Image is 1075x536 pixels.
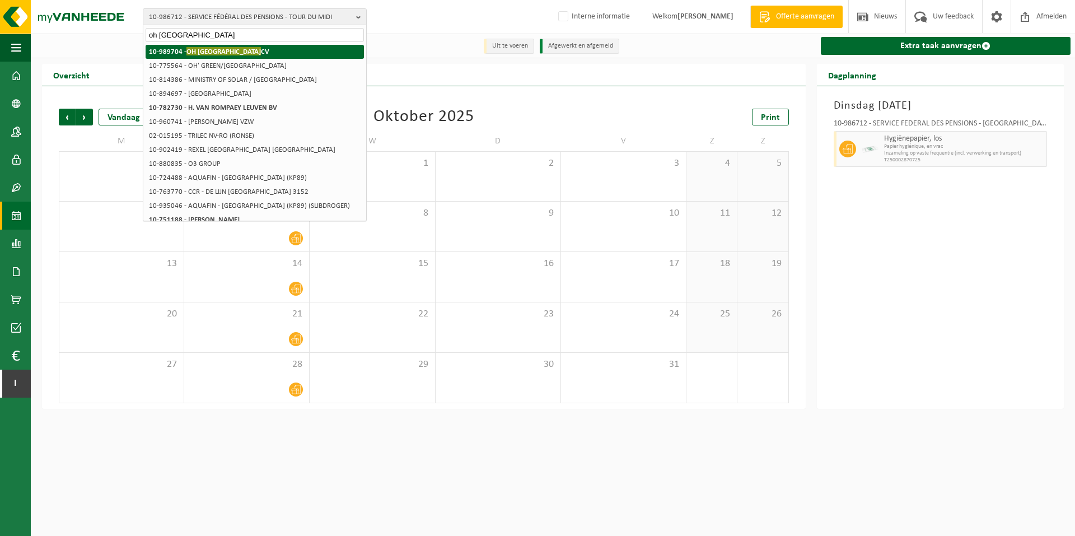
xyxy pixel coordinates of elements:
[834,97,1047,114] h3: Dinsdag [DATE]
[190,358,303,371] span: 28
[834,120,1047,131] div: 10-986712 - SERVICE FÉDÉRAL DES PENSIONS - [GEOGRAPHIC_DATA]
[743,157,782,170] span: 5
[567,157,680,170] span: 3
[884,143,1044,150] span: Papier hygiénique, en vrac
[310,131,435,151] td: W
[146,185,364,199] li: 10-763770 - CCR - DE LIJN [GEOGRAPHIC_DATA] 3152
[65,308,178,320] span: 20
[143,8,367,25] button: 10-986712 - SERVICE FÉDÉRAL DES PENSIONS - TOUR DU MIDI
[556,8,630,25] label: Interne informatie
[76,109,93,125] span: Volgende
[761,113,780,122] span: Print
[146,129,364,143] li: 02-015195 - TRILEC NV-RO (RONSE)
[436,131,561,151] td: D
[567,207,680,220] span: 10
[149,9,352,26] span: 10-986712 - SERVICE FÉDÉRAL DES PENSIONS - TOUR DU MIDI
[190,258,303,270] span: 14
[821,37,1071,55] a: Extra taak aanvragen
[146,59,364,73] li: 10-775564 - OH' GREEN/[GEOGRAPHIC_DATA]
[884,157,1044,164] span: T250002870725
[884,134,1044,143] span: Hygiënepapier, los
[692,308,731,320] span: 25
[149,47,269,55] strong: 10-989704 - CV
[441,157,555,170] span: 2
[146,28,364,42] input: Zoeken naar gekoppelde vestigingen
[99,109,149,125] div: Vandaag
[441,358,555,371] span: 30
[884,150,1044,157] span: Inzameling op vaste frequentie (incl. verwerking en transport)
[484,39,534,54] li: Uit te voeren
[146,73,364,87] li: 10-814386 - MINISTRY OF SOLAR / [GEOGRAPHIC_DATA]
[146,199,364,213] li: 10-935046 - AQUAFIN - [GEOGRAPHIC_DATA] (KP89) (SLIBDROGER)
[315,258,429,270] span: 15
[773,11,837,22] span: Offerte aanvragen
[692,157,731,170] span: 4
[149,104,277,111] strong: 10-782730 - H. VAN ROMPAEY LEUVEN BV
[149,216,240,223] strong: 10-751188 - [PERSON_NAME]
[692,258,731,270] span: 18
[42,64,101,86] h2: Overzicht
[315,308,429,320] span: 22
[146,115,364,129] li: 10-960741 - [PERSON_NAME] VZW
[65,207,178,220] span: 6
[567,308,680,320] span: 24
[146,171,364,185] li: 10-724488 - AQUAFIN - [GEOGRAPHIC_DATA] (KP89)
[441,258,555,270] span: 16
[686,131,737,151] td: Z
[441,207,555,220] span: 9
[315,207,429,220] span: 8
[315,157,429,170] span: 1
[146,157,364,171] li: 10-880835 - O3 GROUP
[146,143,364,157] li: 10-902419 - REXEL [GEOGRAPHIC_DATA] [GEOGRAPHIC_DATA]
[65,358,178,371] span: 27
[146,87,364,101] li: 10-894697 - [GEOGRAPHIC_DATA]
[692,207,731,220] span: 11
[315,358,429,371] span: 29
[190,308,303,320] span: 21
[862,141,878,157] img: LP-SK-00500-LPE-16
[677,12,733,21] strong: [PERSON_NAME]
[743,308,782,320] span: 26
[373,109,474,125] div: Oktober 2025
[743,207,782,220] span: 12
[59,131,184,151] td: M
[186,47,261,55] span: OH [GEOGRAPHIC_DATA]
[11,370,20,398] span: I
[567,258,680,270] span: 17
[567,358,680,371] span: 31
[743,258,782,270] span: 19
[561,131,686,151] td: V
[752,109,789,125] a: Print
[540,39,619,54] li: Afgewerkt en afgemeld
[737,131,788,151] td: Z
[817,64,887,86] h2: Dagplanning
[65,258,178,270] span: 13
[750,6,843,28] a: Offerte aanvragen
[441,308,555,320] span: 23
[59,109,76,125] span: Vorige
